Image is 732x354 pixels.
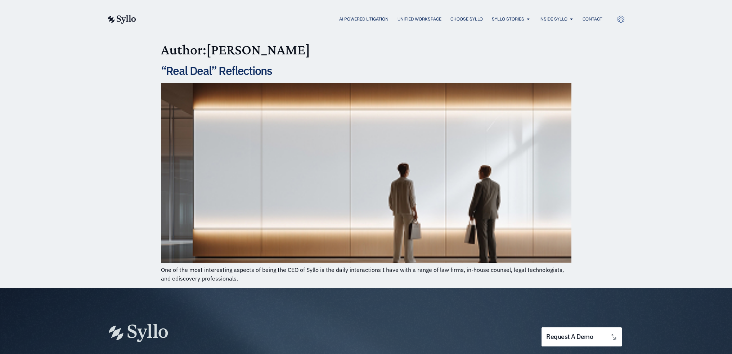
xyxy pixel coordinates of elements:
[339,16,389,22] a: AI Powered Litigation
[161,265,571,283] p: One of the most interesting aspects of being the CEO of Syllo is the daily interactions I have wi...
[206,41,310,58] span: [PERSON_NAME]
[539,16,567,22] a: Inside Syllo
[107,15,136,24] img: syllo
[583,16,602,22] a: Contact
[398,16,441,22] a: Unified Workspace
[161,41,571,58] h1: Author:
[161,83,571,263] img: Two men in suits seen from behind, looking at a large, blank, backlit wall in a modern lobby.
[492,16,524,22] a: Syllo Stories
[450,16,483,22] a: Choose Syllo
[151,16,602,23] div: Menu Toggle
[546,333,593,340] span: request a demo
[151,16,602,23] nav: Menu
[161,63,272,78] a: “Real Deal” Reflections
[542,327,621,346] a: request a demo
